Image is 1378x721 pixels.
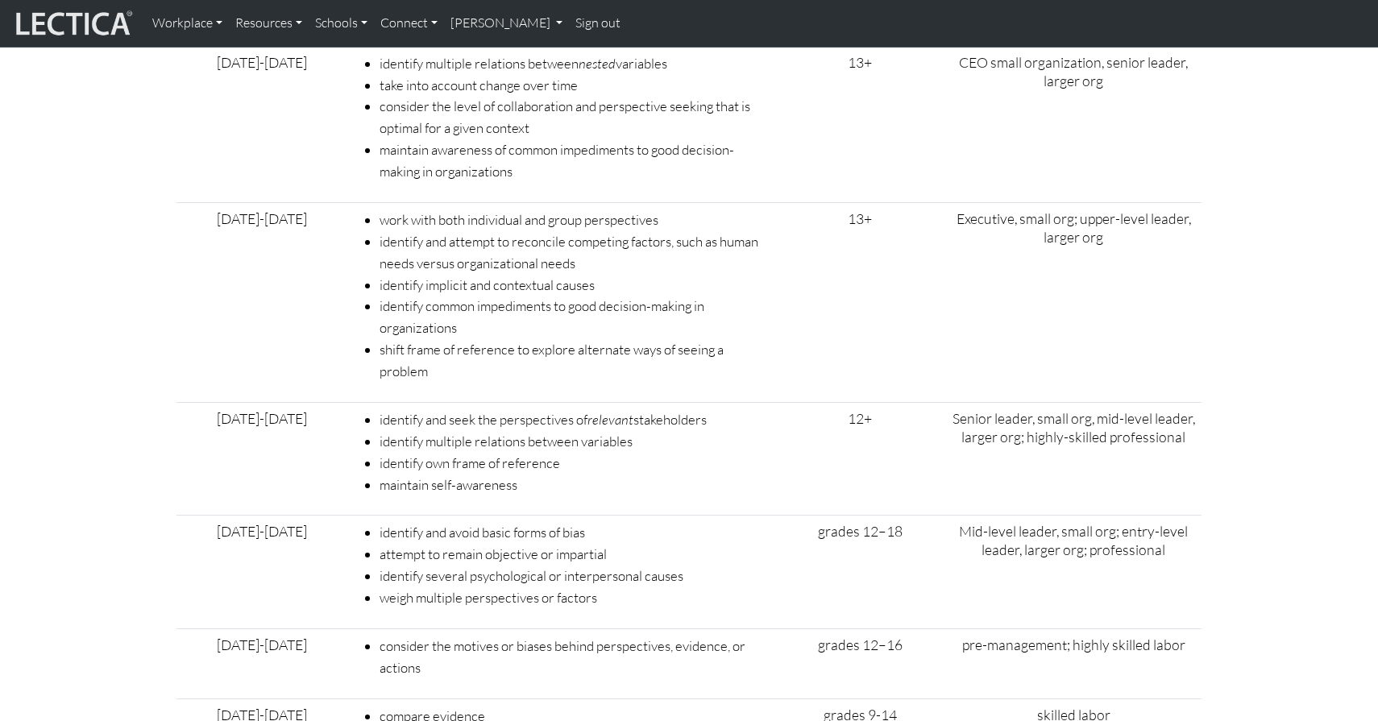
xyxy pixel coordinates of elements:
td: grades 12–16 [774,628,945,698]
td: [DATE]-[DATE] [176,46,347,202]
td: pre-management; highly skilled labor [945,628,1202,698]
td: grades 12–18 [774,516,945,629]
td: [DATE]-[DATE] [176,202,347,402]
li: weigh multiple perspectives or factors [380,587,768,609]
td: [DATE]-[DATE] [176,628,347,698]
td: 13+ [774,46,945,202]
i: relevant [587,411,633,428]
a: [PERSON_NAME] [444,6,569,40]
li: identify own frame of reference [380,453,768,474]
li: consider the level of collaboration and perspective seeking that is optimal for a given context [380,96,768,139]
a: Schools [309,6,374,40]
li: maintain self-awareness [380,474,768,496]
img: lecticalive [12,8,133,39]
i: nested [579,55,616,72]
td: CEO small organization, senior leader, larger org [945,46,1202,202]
li: identify multiple relations between variables [380,53,768,75]
li: identify several psychological or interpersonal causes [380,566,768,587]
li: identify multiple relations between variables [380,431,768,453]
li: work with both individual and group perspectives [380,209,768,231]
li: shift frame of reference to explore alternate ways of seeing a problem [380,339,768,383]
li: consider the motives or biases behind perspectives, evidence, or actions [380,636,768,679]
li: identify implicit and contextual causes [380,275,768,296]
td: Mid-level leader, small org; entry-level leader, larger org; professional [945,516,1202,629]
td: Senior leader, small org, mid-level leader, larger org; highly-skilled professional [945,402,1202,516]
td: 12+ [774,402,945,516]
li: maintain awareness of common impediments to good decision-making in organizations [380,139,768,183]
li: identify and seek the perspectives of stakeholders [380,409,768,431]
li: identify and attempt to reconcile competing factors, such as human needs versus organizational needs [380,231,768,275]
td: 13+ [774,202,945,402]
td: [DATE]-[DATE] [176,402,347,516]
a: Workplace [146,6,229,40]
a: Sign out [569,6,627,40]
a: Connect [374,6,444,40]
td: Executive, small org; upper-level leader, larger org [945,202,1202,402]
a: Resources [229,6,309,40]
li: identify common impediments to good decision-making in organizations [380,296,768,339]
li: attempt to remain objective or impartial [380,544,768,566]
li: identify and avoid basic forms of bias [380,522,768,544]
td: [DATE]-[DATE] [176,516,347,629]
li: take into account change over time [380,75,768,97]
